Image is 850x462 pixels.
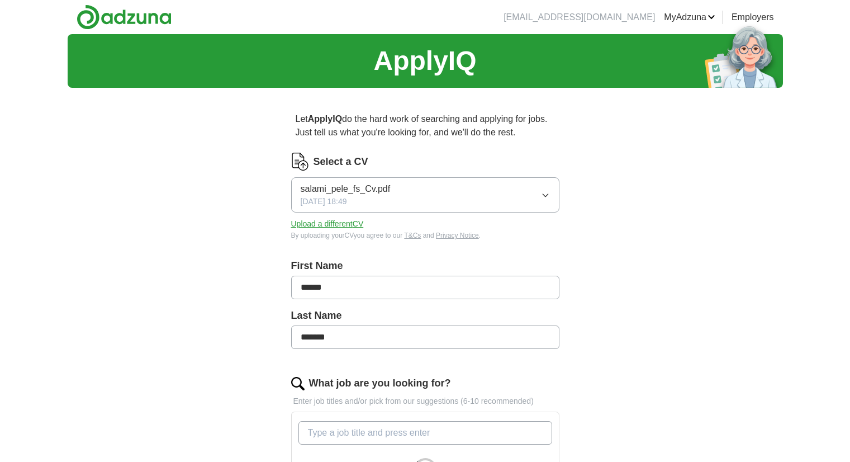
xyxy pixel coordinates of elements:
a: Privacy Notice [436,232,479,239]
label: Last Name [291,308,559,323]
span: salami_pele_fs_Cv.pdf [301,182,391,196]
h1: ApplyIQ [373,41,476,81]
button: Upload a differentCV [291,218,364,230]
label: What job are you looking for? [309,376,451,391]
div: By uploading your CV you agree to our and . [291,230,559,241]
img: search.png [291,377,305,390]
strong: ApplyIQ [308,114,342,124]
p: Let do the hard work of searching and applying for jobs. Just tell us what you're looking for, an... [291,108,559,144]
button: salami_pele_fs_Cv.pdf[DATE] 18:49 [291,177,559,213]
img: CV Icon [291,153,309,171]
li: [EMAIL_ADDRESS][DOMAIN_NAME] [504,11,655,24]
a: T&Cs [404,232,421,239]
a: MyAdzuna [664,11,715,24]
input: Type a job title and press enter [298,421,552,445]
p: Enter job titles and/or pick from our suggestions (6-10 recommended) [291,395,559,407]
a: Employers [732,11,774,24]
label: Select a CV [314,154,368,169]
label: First Name [291,258,559,274]
span: [DATE] 18:49 [301,196,347,208]
img: Adzuna logo [77,4,172,30]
